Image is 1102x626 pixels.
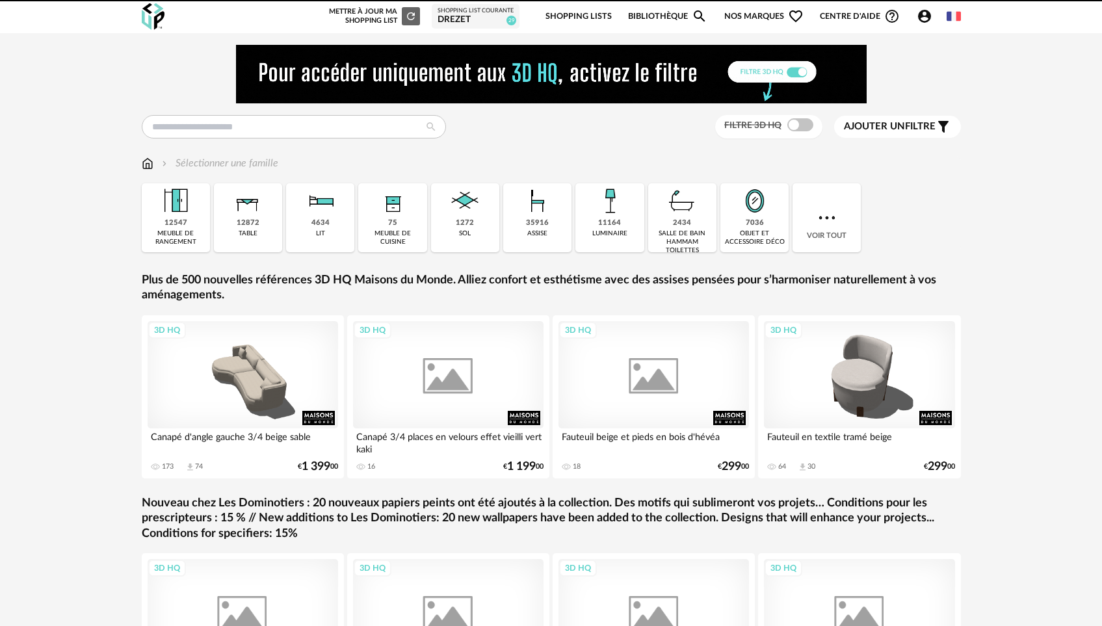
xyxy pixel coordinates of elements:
span: Filter icon [936,119,951,135]
img: Miroir.png [737,183,772,218]
div: 64 [778,462,786,471]
div: DREZET [438,14,514,26]
div: meuble de cuisine [362,229,423,246]
div: Canapé d'angle gauche 3/4 beige sable [148,428,339,454]
span: Download icon [798,462,807,472]
a: Plus de 500 nouvelles références 3D HQ Maisons du Monde. Alliez confort et esthétisme avec des as... [142,273,961,304]
div: € 00 [503,462,544,471]
div: Fauteuil en textile tramé beige [764,428,955,454]
img: Assise.png [520,183,555,218]
div: Shopping List courante [438,7,514,15]
div: 3D HQ [354,322,391,339]
div: Mettre à jour ma Shopping List [326,7,420,25]
div: salle de bain hammam toilettes [652,229,713,255]
div: Fauteuil beige et pieds en bois d'hévéa [558,428,750,454]
div: 7036 [746,218,764,228]
img: Luminaire.png [592,183,627,218]
span: Nos marques [724,1,804,32]
span: Account Circle icon [917,8,938,24]
div: 2434 [673,218,691,228]
div: luminaire [592,229,627,238]
img: OXP [142,3,164,30]
div: 18 [573,462,581,471]
div: assise [527,229,547,238]
img: more.7b13dc1.svg [815,206,839,229]
div: Canapé 3/4 places en velours effet vieilli vert kaki [353,428,544,454]
div: 3D HQ [765,322,802,339]
a: 3D HQ Fauteuil en textile tramé beige 64 Download icon 30 €29900 [758,315,961,478]
span: Help Circle Outline icon [884,8,900,24]
img: Table.png [230,183,265,218]
div: 16 [367,462,375,471]
a: Shopping List courante DREZET 29 [438,7,514,26]
a: 3D HQ Fauteuil beige et pieds en bois d'hévéa 18 €29900 [553,315,755,478]
a: 3D HQ Canapé 3/4 places en velours effet vieilli vert kaki 16 €1 19900 [347,315,550,478]
div: 35916 [526,218,549,228]
div: 3D HQ [559,560,597,577]
div: Sélectionner une famille [159,156,278,171]
div: 12547 [164,218,187,228]
div: 74 [195,462,203,471]
div: € 00 [924,462,955,471]
div: € 00 [298,462,338,471]
div: 11164 [598,218,621,228]
span: Account Circle icon [917,8,932,24]
img: Literie.png [303,183,338,218]
a: BibliothèqueMagnify icon [628,1,707,32]
div: 3D HQ [148,322,186,339]
button: Ajouter unfiltre Filter icon [834,116,961,138]
div: 4634 [311,218,330,228]
div: lit [316,229,325,238]
img: fr [947,9,961,23]
img: Rangement.png [375,183,410,218]
span: Filtre 3D HQ [724,121,781,130]
a: 3D HQ Canapé d'angle gauche 3/4 beige sable 173 Download icon 74 €1 39900 [142,315,345,478]
span: 29 [506,16,516,25]
div: 30 [807,462,815,471]
div: € 00 [718,462,749,471]
div: meuble de rangement [146,229,206,246]
div: 3D HQ [354,560,391,577]
div: 12872 [237,218,259,228]
div: Voir tout [793,183,861,252]
span: Magnify icon [692,8,707,24]
span: 1 199 [507,462,536,471]
div: objet et accessoire déco [724,229,785,246]
span: 1 399 [302,462,330,471]
img: svg+xml;base64,PHN2ZyB3aWR0aD0iMTYiIGhlaWdodD0iMTciIHZpZXdCb3g9IjAgMCAxNiAxNyIgZmlsbD0ibm9uZSIgeG... [142,156,153,171]
span: Download icon [185,462,195,472]
img: Salle%20de%20bain.png [664,183,700,218]
div: table [239,229,257,238]
div: sol [459,229,471,238]
div: 173 [162,462,174,471]
div: 75 [388,218,397,228]
div: 3D HQ [765,560,802,577]
img: Meuble%20de%20rangement.png [158,183,193,218]
div: 3D HQ [559,322,597,339]
span: 299 [722,462,741,471]
div: 1272 [456,218,474,228]
a: Shopping Lists [545,1,612,32]
span: Refresh icon [405,12,417,20]
span: filtre [844,120,936,133]
span: Ajouter un [844,122,905,131]
span: Heart Outline icon [788,8,804,24]
div: 3D HQ [148,560,186,577]
a: Nouveau chez Les Dominotiers : 20 nouveaux papiers peints ont été ajoutés à la collection. Des mo... [142,496,961,541]
img: Sol.png [447,183,482,218]
span: Centre d'aideHelp Circle Outline icon [820,8,900,24]
img: NEW%20NEW%20HQ%20NEW_V1.gif [236,45,867,103]
span: 299 [928,462,947,471]
img: svg+xml;base64,PHN2ZyB3aWR0aD0iMTYiIGhlaWdodD0iMTYiIHZpZXdCb3g9IjAgMCAxNiAxNiIgZmlsbD0ibm9uZSIgeG... [159,156,170,171]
